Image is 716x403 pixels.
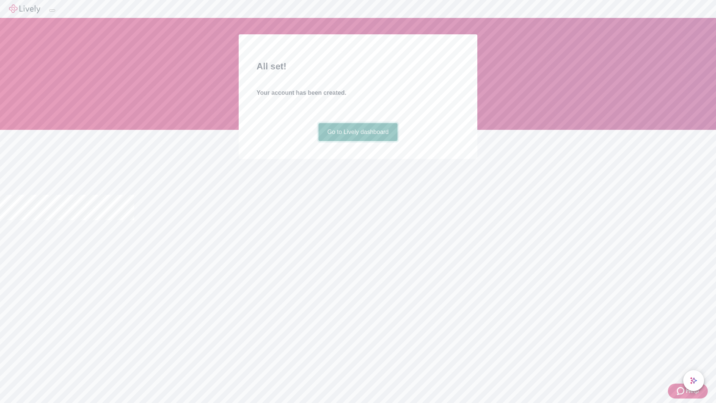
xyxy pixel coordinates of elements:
[257,60,459,73] h2: All set!
[49,9,55,12] button: Log out
[683,370,704,391] button: chat
[318,123,398,141] a: Go to Lively dashboard
[686,387,699,396] span: Help
[690,377,697,384] svg: Lively AI Assistant
[257,88,459,97] h4: Your account has been created.
[677,387,686,396] svg: Zendesk support icon
[9,4,40,13] img: Lively
[668,384,708,399] button: Zendesk support iconHelp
